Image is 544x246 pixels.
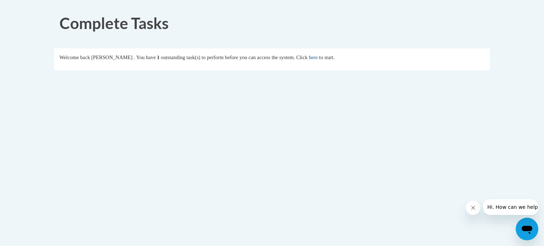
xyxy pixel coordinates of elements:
span: . You have [134,55,156,60]
span: Hi. How can we help? [4,5,57,11]
span: [PERSON_NAME] [91,55,132,60]
span: 1 [157,55,159,60]
iframe: Message from company [483,199,538,215]
iframe: Close message [466,201,480,215]
span: Complete Tasks [59,14,169,32]
iframe: Button to launch messaging window [516,218,538,240]
span: Welcome back [59,55,90,60]
span: to start. [319,55,335,60]
span: outstanding task(s) to perform before you can access the system. Click [161,55,307,60]
a: here [309,55,318,60]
